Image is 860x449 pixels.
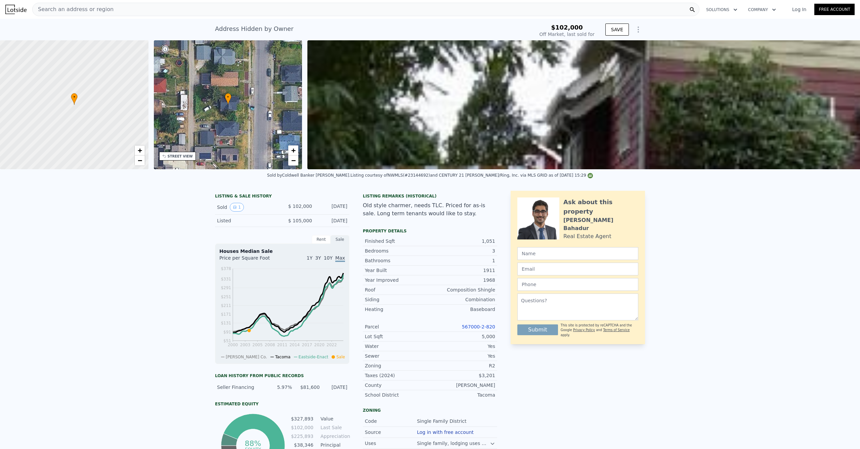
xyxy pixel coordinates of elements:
[215,24,294,34] div: Address Hidden by Owner
[336,355,345,359] span: Sale
[277,343,288,347] tspan: 2011
[430,286,495,293] div: Composition Shingle
[228,343,238,347] tspan: 2000
[365,372,430,379] div: Taxes (2024)
[137,146,142,154] span: +
[365,286,430,293] div: Roof
[365,362,430,369] div: Zoning
[302,343,312,347] tspan: 2017
[430,238,495,244] div: 1,051
[319,433,349,440] td: Appreciation
[365,382,430,389] div: County
[215,193,349,200] div: LISTING & SALE HISTORY
[462,324,495,329] a: 567000-2-820
[240,343,251,347] tspan: 2003
[430,333,495,340] div: 5,000
[225,93,231,105] div: •
[365,440,417,447] div: Uses
[290,343,300,347] tspan: 2014
[223,339,231,343] tspan: $51
[430,392,495,398] div: Tacoma
[217,384,264,391] div: Seller Financing
[324,255,333,261] span: 10Y
[268,384,292,391] div: 5.97%
[430,343,495,350] div: Yes
[517,324,558,335] button: Submit
[291,415,314,422] td: $327,893
[33,5,114,13] span: Search an address or region
[319,415,349,422] td: Value
[363,201,497,218] div: Old style charmer, needs TLC. Priced for as-is sale. Long term tenants would like to stay.
[296,384,319,391] div: $81,600
[319,441,349,449] td: Principal
[605,24,629,36] button: SAVE
[215,373,349,378] div: Loan history from public records
[291,146,296,154] span: +
[245,439,261,448] tspan: 88%
[312,235,331,244] div: Rent
[267,173,350,178] div: Sold by Coldwell Banker [PERSON_NAME] .
[226,355,267,359] span: [PERSON_NAME] Co.
[135,145,145,155] a: Zoom in
[223,330,231,334] tspan: $91
[814,4,855,15] a: Free Account
[632,23,645,36] button: Show Options
[784,6,814,13] a: Log In
[430,267,495,274] div: 1911
[365,343,430,350] div: Water
[563,197,638,216] div: Ask about this property
[230,203,244,212] button: View historical data
[137,156,142,165] span: −
[324,384,347,391] div: [DATE]
[365,238,430,244] div: Finished Sqft
[365,248,430,254] div: Bedrooms
[221,303,231,308] tspan: $211
[307,255,312,261] span: 1Y
[430,382,495,389] div: [PERSON_NAME]
[363,193,497,199] div: Listing Remarks (Historical)
[217,217,277,224] div: Listed
[417,418,468,424] div: Single Family District
[135,155,145,166] a: Zoom out
[252,343,263,347] tspan: 2005
[365,392,430,398] div: School District
[430,306,495,313] div: Baseboard
[573,328,595,332] a: Privacy Policy
[317,217,347,224] div: [DATE]
[365,306,430,313] div: Heating
[430,372,495,379] div: $3,201
[417,440,490,447] div: Single family, lodging uses with one guest room.
[291,156,296,165] span: −
[563,232,611,240] div: Real Estate Agent
[603,328,630,332] a: Terms of Service
[331,235,349,244] div: Sale
[219,255,282,265] div: Price per Square Foot
[265,343,275,347] tspan: 2008
[701,4,743,16] button: Solutions
[365,418,417,424] div: Code
[417,430,474,435] button: Log in with free account
[291,433,314,440] td: $225,893
[430,362,495,369] div: R2
[221,321,231,325] tspan: $131
[365,277,430,283] div: Year Improved
[288,155,298,166] a: Zoom out
[365,429,417,436] div: Source
[5,5,27,14] img: Lotside
[365,257,430,264] div: Bathrooms
[221,266,231,271] tspan: $378
[299,355,329,359] span: Eastside-Enact
[319,424,349,431] td: Last Sale
[335,255,345,262] span: Max
[430,296,495,303] div: Combination
[215,401,349,407] div: Estimated Equity
[225,94,231,100] span: •
[288,204,312,209] span: $ 102,000
[365,267,430,274] div: Year Built
[350,173,593,178] div: Listing courtesy of NWMLS (#23144692) and CENTURY 21 [PERSON_NAME]/Ring, Inc. via MLS GRID as of ...
[288,218,312,223] span: $ 105,000
[291,424,314,431] td: $102,000
[71,93,78,105] div: •
[221,295,231,299] tspan: $251
[517,278,638,291] input: Phone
